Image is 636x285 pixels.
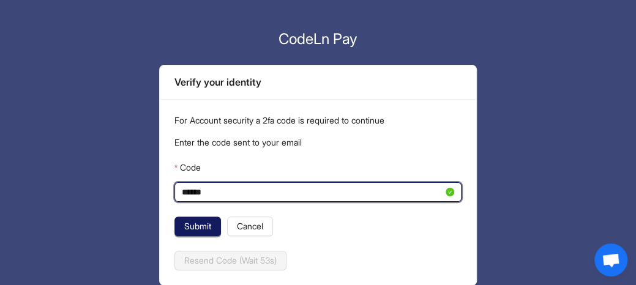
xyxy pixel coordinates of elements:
p: For Account security a 2fa code is required to continue [174,114,462,127]
button: Resend Code (Wait 53s) [174,251,286,270]
button: Submit [174,217,221,236]
span: Submit [184,220,211,233]
p: CodeLn Pay [159,28,477,50]
span: Cancel [237,220,263,233]
input: Code [182,185,444,199]
label: Code [174,158,201,177]
button: Cancel [227,217,273,236]
span: Resend Code (Wait 53s) [184,254,277,267]
p: Enter the code sent to your email [174,136,462,149]
div: Verify your identity [174,75,462,90]
div: Open chat [594,243,627,276]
